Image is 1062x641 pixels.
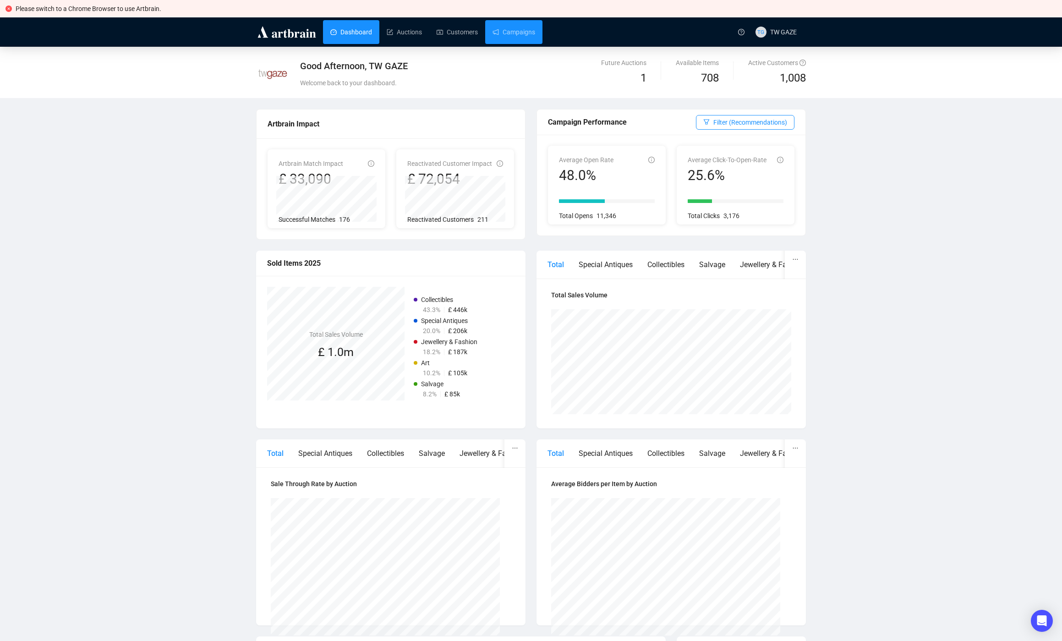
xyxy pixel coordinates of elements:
[738,29,744,35] span: question-circle
[267,257,515,269] div: Sold Items 2025
[477,216,488,223] span: 211
[423,348,440,356] span: 18.2%
[792,256,799,263] span: ellipsis
[460,448,524,459] div: Jewellery & Fashion
[601,58,646,68] div: Future Auctions
[298,448,352,459] div: Special Antiques
[423,327,440,334] span: 20.0%
[421,317,468,324] span: Special Antiques
[699,448,725,459] div: Salvage
[421,359,430,367] span: Art
[551,479,791,489] h4: Average Bidders per Item by Auction
[792,445,799,451] span: ellipsis
[407,216,474,223] span: Reactivated Customers
[257,58,289,90] img: 63d903dc997d6c0035ae72f7.jpg
[547,448,564,459] div: Total
[437,20,478,44] a: Customers
[504,439,526,457] button: ellipsis
[647,448,684,459] div: Collectibles
[799,60,806,66] span: question-circle
[421,380,443,388] span: Salvage
[407,160,492,167] span: Reactivated Customer Impact
[309,329,363,340] h4: Total Sales Volume
[701,71,719,84] span: 708
[300,78,620,88] div: Welcome back to your dashboard.
[300,60,620,72] div: Good Afternoon, TW GAZE
[279,216,335,223] span: Successful Matches
[423,369,440,377] span: 10.2%
[512,445,518,451] span: ellipsis
[421,338,477,345] span: Jewellery & Fashion
[703,119,710,125] span: filter
[419,448,445,459] div: Salvage
[785,439,806,457] button: ellipsis
[497,160,503,167] span: info-circle
[559,156,613,164] span: Average Open Rate
[448,369,467,377] span: £ 105k
[279,170,343,188] div: £ 33,090
[423,306,440,313] span: 43.3%
[579,259,633,270] div: Special Antiques
[597,212,616,219] span: 11,346
[688,212,720,219] span: Total Clicks
[688,156,766,164] span: Average Click-To-Open-Rate
[271,479,511,489] h4: Sale Through Rate by Auction
[421,296,453,303] span: Collectibles
[387,20,422,44] a: Auctions
[559,212,593,219] span: Total Opens
[5,5,12,12] span: close-circle
[757,27,764,36] span: TG
[713,117,787,127] span: Filter (Recommendations)
[748,59,806,66] span: Active Customers
[777,157,783,163] span: info-circle
[444,390,460,398] span: £ 85k
[559,167,613,184] div: 48.0%
[423,390,437,398] span: 8.2%
[448,348,467,356] span: £ 187k
[367,448,404,459] div: Collectibles
[740,448,805,459] div: Jewellery & Fashion
[407,170,492,188] div: £ 72,054
[785,251,806,268] button: ellipsis
[723,212,739,219] span: 3,176
[256,25,318,39] img: logo
[648,157,655,163] span: info-circle
[688,167,766,184] div: 25.6%
[279,160,343,167] span: Artbrain Match Impact
[318,345,354,359] span: £ 1.0m
[448,306,467,313] span: £ 446k
[547,259,564,270] div: Total
[16,4,1057,14] div: Please switch to a Chrome Browser to use Artbrain.
[640,71,646,84] span: 1
[267,448,284,459] div: Total
[339,216,350,223] span: 176
[1031,610,1053,632] div: Open Intercom Messenger
[579,448,633,459] div: Special Antiques
[676,58,719,68] div: Available Items
[733,17,750,46] a: question-circle
[699,259,725,270] div: Salvage
[548,116,696,128] div: Campaign Performance
[696,115,794,130] button: Filter (Recommendations)
[647,259,684,270] div: Collectibles
[368,160,374,167] span: info-circle
[448,327,467,334] span: £ 206k
[740,259,805,270] div: Jewellery & Fashion
[330,20,372,44] a: Dashboard
[551,290,791,300] h4: Total Sales Volume
[268,118,514,130] div: Artbrain Impact
[770,28,797,36] span: TW GAZE
[493,20,535,44] a: Campaigns
[780,70,806,87] span: 1,008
